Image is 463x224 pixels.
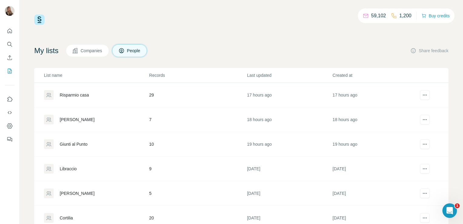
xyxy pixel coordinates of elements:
td: 17 hours ago [332,83,418,107]
button: actions [420,164,430,174]
img: Surfe Logo [34,15,45,25]
button: actions [420,139,430,149]
p: Last updated [247,72,332,78]
td: 7 [149,107,247,132]
span: 1 [455,203,460,208]
td: [DATE] [247,181,332,206]
button: Use Surfe API [5,107,15,118]
td: 9 [149,157,247,181]
td: [DATE] [247,157,332,181]
button: Use Surfe on LinkedIn [5,94,15,105]
button: Enrich CSV [5,52,15,63]
button: Dashboard [5,120,15,131]
button: actions [420,188,430,198]
h4: My lists [34,46,58,56]
td: 29 [149,83,247,107]
p: List name [44,72,148,78]
td: 10 [149,132,247,157]
td: [DATE] [332,181,418,206]
button: Search [5,39,15,50]
td: 18 hours ago [247,107,332,132]
p: 1,200 [399,12,411,19]
span: People [127,48,141,54]
p: Records [149,72,246,78]
td: [DATE] [332,157,418,181]
td: 18 hours ago [332,107,418,132]
div: [PERSON_NAME] [60,190,95,196]
button: Quick start [5,25,15,36]
iframe: Intercom live chat [442,203,457,218]
img: Avatar [5,6,15,16]
p: Created at [333,72,418,78]
div: Cortilia [60,215,73,221]
button: actions [420,213,430,223]
div: Libraccio [60,166,77,172]
td: 19 hours ago [332,132,418,157]
button: actions [420,115,430,124]
button: Feedback [5,134,15,145]
div: Giunti al Punto [60,141,88,147]
button: actions [420,90,430,100]
div: [PERSON_NAME] [60,117,95,123]
button: Buy credits [421,12,450,20]
td: 5 [149,181,247,206]
td: 19 hours ago [247,132,332,157]
p: 59,102 [371,12,386,19]
div: Risparmio casa [60,92,89,98]
span: Companies [81,48,103,54]
button: My lists [5,66,15,76]
td: 17 hours ago [247,83,332,107]
button: Share feedback [410,48,448,54]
